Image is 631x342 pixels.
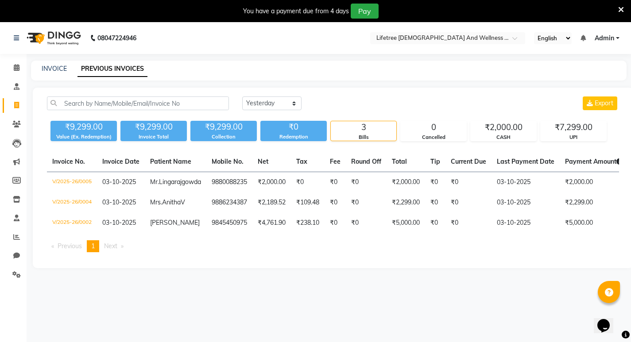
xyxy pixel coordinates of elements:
[102,219,136,227] span: 03-10-2025
[252,172,291,193] td: ₹2,000.00
[425,192,445,213] td: ₹0
[50,133,117,141] div: Value (Ex. Redemption)
[401,121,466,134] div: 0
[252,192,291,213] td: ₹2,189.52
[451,158,486,165] span: Current Due
[351,158,381,165] span: Round Off
[330,158,341,165] span: Fee
[91,242,95,250] span: 1
[190,133,257,141] div: Collection
[471,134,536,141] div: CASH
[560,172,628,193] td: ₹2,000.00
[182,178,201,186] span: gowda
[47,96,229,110] input: Search by Name/Mobile/Email/Invoice No
[351,4,379,19] button: Pay
[206,213,252,233] td: 9845450975
[212,158,244,165] span: Mobile No.
[291,172,325,193] td: ₹0
[47,172,97,193] td: V/2025-26/0005
[102,178,136,186] span: 03-10-2025
[104,242,117,250] span: Next
[291,192,325,213] td: ₹109.48
[150,198,181,206] span: Mrs.Anitha
[492,172,560,193] td: 03-10-2025
[387,192,425,213] td: ₹2,299.00
[331,134,396,141] div: Bills
[150,219,200,227] span: [PERSON_NAME]
[102,158,139,165] span: Invoice Date
[47,192,97,213] td: V/2025-26/0004
[425,172,445,193] td: ₹0
[595,34,614,43] span: Admin
[565,158,623,165] span: Payment Amount
[497,158,554,165] span: Last Payment Date
[392,158,407,165] span: Total
[291,213,325,233] td: ₹238.10
[102,198,136,206] span: 03-10-2025
[47,213,97,233] td: V/2025-26/0002
[346,172,387,193] td: ₹0
[387,172,425,193] td: ₹2,000.00
[296,158,307,165] span: Tax
[560,192,628,213] td: ₹2,299.00
[445,192,492,213] td: ₹0
[325,213,346,233] td: ₹0
[50,121,117,133] div: ₹9,299.00
[42,65,67,73] a: INVOICE
[346,213,387,233] td: ₹0
[150,178,182,186] span: Mr.Lingaraj
[58,242,82,250] span: Previous
[471,121,536,134] div: ₹2,000.00
[346,192,387,213] td: ₹0
[387,213,425,233] td: ₹5,000.00
[492,213,560,233] td: 03-10-2025
[401,134,466,141] div: Cancelled
[325,192,346,213] td: ₹0
[260,121,327,133] div: ₹0
[445,213,492,233] td: ₹0
[190,121,257,133] div: ₹9,299.00
[120,121,187,133] div: ₹9,299.00
[560,213,628,233] td: ₹5,000.00
[243,7,349,16] div: You have a payment due from 4 days
[425,213,445,233] td: ₹0
[492,192,560,213] td: 03-10-2025
[181,198,185,206] span: V
[97,26,136,50] b: 08047224946
[325,172,346,193] td: ₹0
[541,121,606,134] div: ₹7,299.00
[583,96,617,110] button: Export
[260,133,327,141] div: Redemption
[430,158,440,165] span: Tip
[77,61,147,77] a: PREVIOUS INVOICES
[445,172,492,193] td: ₹0
[206,172,252,193] td: 9880088235
[150,158,191,165] span: Patient Name
[331,121,396,134] div: 3
[52,158,85,165] span: Invoice No.
[594,307,622,333] iframe: chat widget
[252,213,291,233] td: ₹4,761.90
[47,240,619,252] nav: Pagination
[541,134,606,141] div: UPI
[23,26,83,50] img: logo
[595,99,613,107] span: Export
[258,158,268,165] span: Net
[120,133,187,141] div: Invoice Total
[206,192,252,213] td: 9886234387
